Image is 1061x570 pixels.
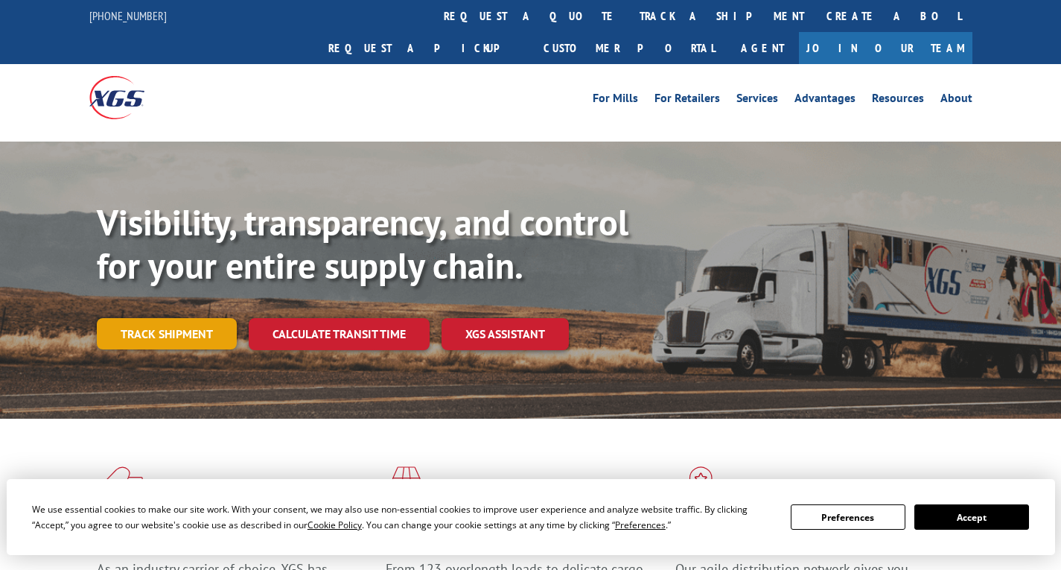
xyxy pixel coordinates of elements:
[794,92,856,109] a: Advantages
[32,501,773,533] div: We use essential cookies to make our site work. With your consent, we may also use non-essential ...
[317,32,532,64] a: Request a pickup
[940,92,972,109] a: About
[97,318,237,349] a: Track shipment
[97,199,628,288] b: Visibility, transparency, and control for your entire supply chain.
[791,504,905,530] button: Preferences
[532,32,726,64] a: Customer Portal
[593,92,638,109] a: For Mills
[615,519,666,531] span: Preferences
[799,32,972,64] a: Join Our Team
[97,466,143,505] img: xgs-icon-total-supply-chain-intelligence-red
[386,466,421,505] img: xgs-icon-focused-on-flooring-red
[7,479,1055,555] div: Cookie Consent Prompt
[89,8,167,23] a: [PHONE_NUMBER]
[914,504,1029,530] button: Accept
[736,92,778,109] a: Services
[308,519,362,531] span: Cookie Policy
[442,318,569,350] a: XGS ASSISTANT
[654,92,720,109] a: For Retailers
[872,92,924,109] a: Resources
[726,32,799,64] a: Agent
[249,318,430,350] a: Calculate transit time
[675,466,727,505] img: xgs-icon-flagship-distribution-model-red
